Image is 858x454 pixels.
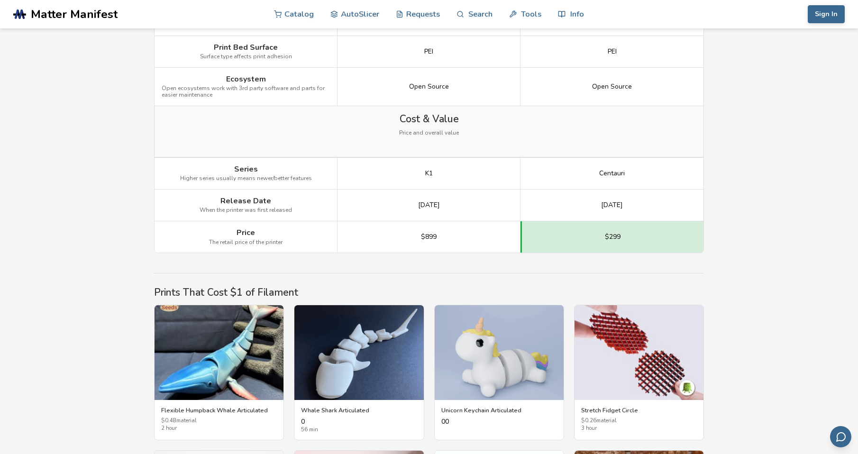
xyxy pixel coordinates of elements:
h3: Flexible Humpback Whale Articulated [161,407,277,414]
a: Flexible Humpback Whale ArticulatedFlexible Humpback Whale Articulated$0.48material2 hour [154,305,284,440]
img: Whale Shark Articulated [294,305,423,400]
img: Stretch Fidget Circle [575,305,703,400]
img: Flexible Humpback Whale Articulated [155,305,283,400]
span: Print Bed Surface [214,43,278,52]
span: Open Source [592,83,632,91]
span: 2 hour [161,426,277,432]
span: Surface type affects print adhesion [200,54,292,60]
span: Matter Manifest [31,8,118,21]
div: 0 0 [441,418,557,426]
span: Higher series usually means newer/better features [180,175,312,182]
span: Series [234,165,258,173]
span: K1 [425,170,433,177]
span: 3 hour [581,426,697,432]
span: When the printer was first released [200,207,292,214]
a: Whale Shark ArticulatedWhale Shark Articulated056 min [294,305,424,440]
span: Centauri [599,170,625,177]
span: Release Date [220,197,271,205]
span: PEI [608,48,617,55]
h2: Prints That Cost $1 of Filament [154,287,704,298]
div: 0 [301,418,417,433]
a: Stretch Fidget CircleStretch Fidget Circle$0.26material3 hour [574,305,704,440]
span: Ecosystem [226,75,266,83]
span: [DATE] [418,201,440,209]
span: $ 0.26 material [581,418,697,424]
button: Sign In [808,5,845,23]
h3: Stretch Fidget Circle [581,407,697,414]
span: 56 min [301,427,417,433]
h3: Unicorn Keychain Articulated [441,407,557,414]
a: Unicorn Keychain ArticulatedUnicorn Keychain Articulated00 [434,305,564,440]
button: Send feedback via email [830,426,851,447]
span: $299 [605,233,621,241]
h3: Whale Shark Articulated [301,407,417,414]
span: Cost & Value [400,113,459,125]
span: The retail price of the printer [209,239,283,246]
span: Open ecosystems work with 3rd party software and parts for easier maintenance [162,85,330,99]
span: Open Source [409,83,449,91]
span: Price [237,228,255,237]
span: PEI [424,48,433,55]
span: [DATE] [601,201,623,209]
span: $899 [421,233,437,241]
span: $ 0.48 material [161,418,277,424]
img: Unicorn Keychain Articulated [435,305,564,400]
span: Price and overall value [399,130,459,136]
